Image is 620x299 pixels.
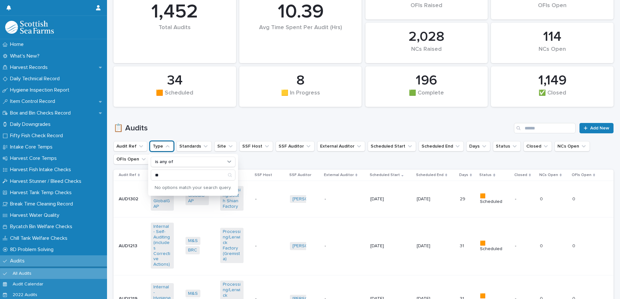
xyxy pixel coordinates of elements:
[370,196,393,202] p: [DATE]
[590,126,609,130] span: Add New
[317,141,365,151] button: External Auditor
[416,172,444,179] p: Scheduled End
[579,123,614,133] a: Add New
[540,242,544,249] p: 0
[479,172,492,179] p: Status
[113,217,614,275] tr: AUD1213AUD1213 Internal - Self-Auditing (includes Corrective Actions) M&S BRC Processing/Lerwick ...
[417,243,440,249] p: [DATE]
[370,172,400,179] p: Scheduled Start
[239,141,273,151] button: SSF Host
[7,212,65,218] p: Harvest Water Quality
[7,282,49,287] p: Audit Calendar
[540,195,544,202] p: 0
[7,133,68,139] p: Fifty Fish Check Record
[119,195,139,202] p: AUD1302
[125,72,225,89] div: 34
[376,29,477,45] div: 2,028
[515,196,535,202] p: -
[523,141,552,151] button: Closed
[370,243,393,249] p: [DATE]
[250,0,351,24] div: 10.39
[125,0,225,24] div: 1,452
[7,110,76,116] p: Box and Bin Checks Record
[125,90,225,103] div: 🟧 Scheduled
[502,29,602,45] div: 114
[417,196,440,202] p: [DATE]
[113,124,511,133] h1: 📋 Audits
[376,72,477,89] div: 196
[572,172,591,179] p: OFIs Open
[419,141,464,151] button: Scheduled End
[7,121,56,127] p: Daily Downgrades
[7,235,73,241] p: Chill Tank Welfare Checks
[459,172,468,179] p: Days
[7,155,62,161] p: Harvest Core Temps
[7,53,45,59] p: What's New?
[292,243,328,249] a: [PERSON_NAME]
[493,141,521,151] button: Status
[324,172,354,179] p: External Auditor
[7,292,42,298] p: 2022 Audits
[514,172,527,179] p: Closed
[460,195,467,202] p: 29
[255,196,278,202] p: -
[466,141,490,151] button: Days
[276,141,315,151] button: SSF Auditor
[572,242,577,249] p: 0
[7,98,60,105] p: Item Control Record
[113,141,147,151] button: Audit Ref
[7,76,65,82] p: Daily Technical Record
[480,241,503,252] p: 🟧 Scheduled
[460,242,465,249] p: 31
[7,41,29,48] p: Home
[7,271,37,276] p: All Audits
[188,248,197,253] a: BRC
[155,159,173,165] p: is any of
[223,187,241,209] a: Processing/South Shian Factory
[7,190,77,196] p: Harvest Tank Temp Checks
[7,87,75,93] p: Hygiene Inspection Report
[325,195,327,202] p: -
[188,193,206,204] a: GlobalGAP
[151,183,235,193] p: No options match your search query.
[376,2,477,16] div: OFIs Raised
[153,224,171,267] a: Internal - Self-Auditing (includes Corrective Actions)
[176,141,212,151] button: Standards
[514,123,576,133] input: Search
[151,170,235,180] input: Search
[5,21,54,34] img: mMrefqRFQpe26GRNOUkG
[7,64,53,71] p: Harvest Records
[188,238,198,244] a: M&S
[480,194,503,205] p: 🟧 Scheduled
[223,229,241,262] a: Processing/Lerwick Factory (Gremista)
[7,258,30,264] p: Audits
[150,141,174,151] button: Type
[376,90,477,103] div: 🟩 Complete
[502,2,602,16] div: OFIs Open
[113,154,150,164] button: OFIs Open
[214,141,237,151] button: Site
[292,196,328,202] a: [PERSON_NAME]
[7,247,59,253] p: 8D Problem Solving
[250,24,351,45] div: Avg Time Spent Per Audit (Hrs)
[572,195,577,202] p: 0
[250,90,351,103] div: 🟨 In Progress
[119,172,136,179] p: Audit Ref
[7,144,58,150] p: Intake Core Temps
[7,201,78,207] p: Break Time Cleaning Record
[515,243,535,249] p: -
[376,46,477,60] div: NCs Raised
[113,181,614,217] tr: AUD1302AUD1302 Internal - GlobalGAP GlobalGAP Processing/South Shian Factory -[PERSON_NAME] -- [D...
[289,172,311,179] p: SSF Auditor
[250,72,351,89] div: 8
[554,141,590,151] button: NCs Open
[7,178,87,184] p: Harvest Stunner / Bleed Checks
[119,242,138,249] p: AUD1213
[502,72,602,89] div: 1,149
[255,243,278,249] p: -
[502,46,602,60] div: NCs Open
[153,187,171,209] a: Internal - GlobalGAP
[7,167,76,173] p: Harvest Fish Intake Checks
[125,24,225,45] div: Total Audits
